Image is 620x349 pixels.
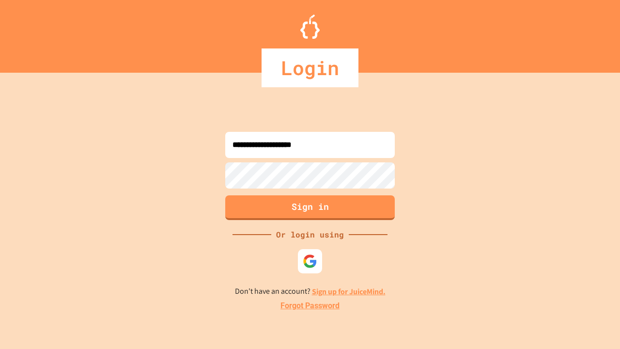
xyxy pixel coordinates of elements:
a: Forgot Password [280,300,340,312]
img: google-icon.svg [303,254,317,269]
button: Sign in [225,195,395,220]
div: Login [262,48,358,87]
p: Don't have an account? [235,286,386,298]
a: Sign up for JuiceMind. [312,286,386,297]
div: Or login using [271,229,349,240]
img: Logo.svg [300,15,320,39]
